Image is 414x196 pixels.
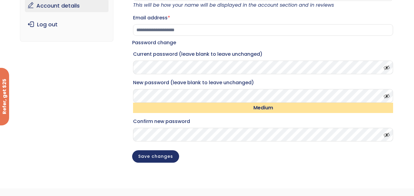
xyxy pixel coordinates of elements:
[133,78,393,88] label: New password (leave blank to leave unchanged)
[133,103,393,113] div: Medium
[132,38,176,47] legend: Password change
[133,2,334,8] em: This will be how your name will be displayed in the account section and in reviews
[133,49,393,59] label: Current password (leave blank to leave unchanged)
[25,18,109,31] a: Log out
[133,117,393,126] label: Confirm new password
[133,13,393,23] label: Email address
[132,150,179,163] button: Save changes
